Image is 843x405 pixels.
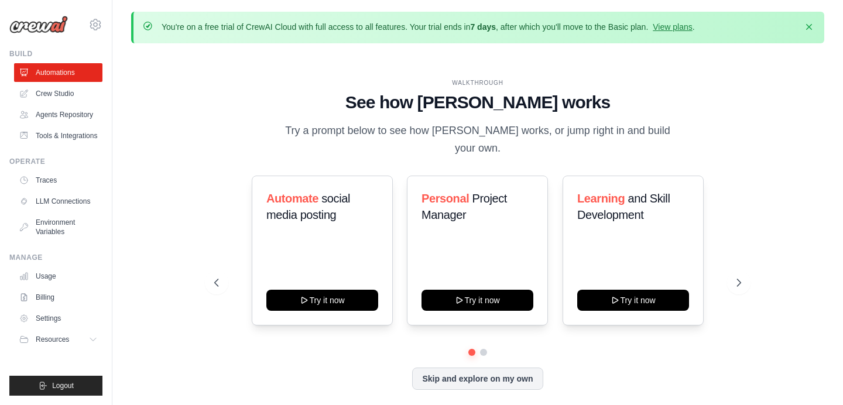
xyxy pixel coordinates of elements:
[9,253,102,262] div: Manage
[577,192,625,205] span: Learning
[266,290,378,311] button: Try it now
[214,92,741,113] h1: See how [PERSON_NAME] works
[14,267,102,286] a: Usage
[14,192,102,211] a: LLM Connections
[14,126,102,145] a: Tools & Integrations
[9,157,102,166] div: Operate
[14,171,102,190] a: Traces
[266,192,350,221] span: social media posting
[214,78,741,87] div: WALKTHROUGH
[470,22,496,32] strong: 7 days
[9,376,102,396] button: Logout
[14,105,102,124] a: Agents Repository
[14,84,102,103] a: Crew Studio
[14,288,102,307] a: Billing
[36,335,69,344] span: Resources
[577,192,670,221] span: and Skill Development
[14,330,102,349] button: Resources
[14,309,102,328] a: Settings
[266,192,318,205] span: Automate
[653,22,692,32] a: View plans
[52,381,74,390] span: Logout
[162,21,695,33] p: You're on a free trial of CrewAI Cloud with full access to all features. Your trial ends in , aft...
[421,290,533,311] button: Try it now
[14,63,102,82] a: Automations
[9,49,102,59] div: Build
[577,290,689,311] button: Try it now
[421,192,507,221] span: Project Manager
[412,368,543,390] button: Skip and explore on my own
[14,213,102,241] a: Environment Variables
[281,122,674,157] p: Try a prompt below to see how [PERSON_NAME] works, or jump right in and build your own.
[421,192,469,205] span: Personal
[9,16,68,33] img: Logo
[784,349,843,405] iframe: Chat Widget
